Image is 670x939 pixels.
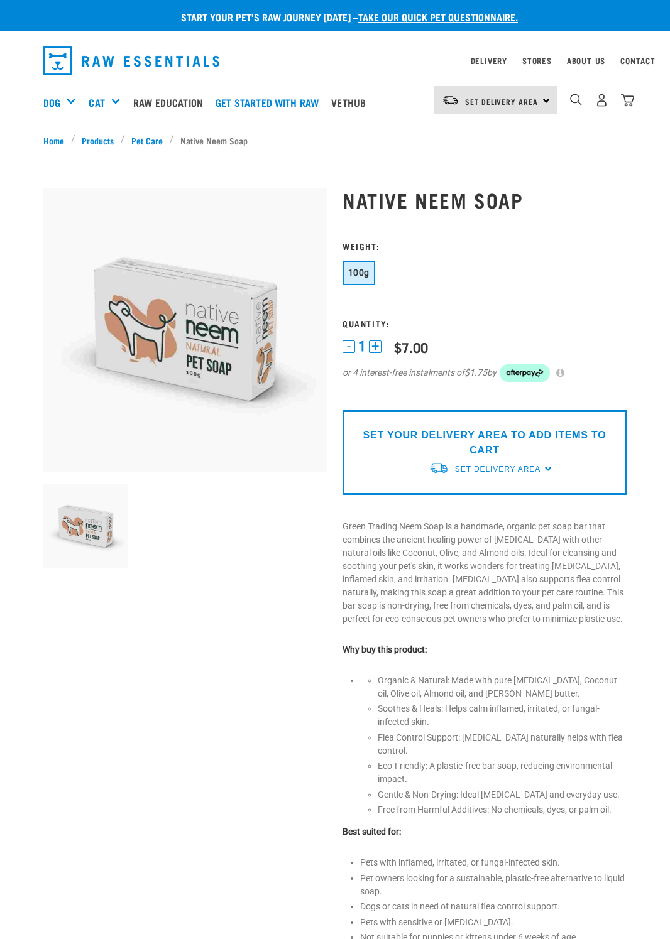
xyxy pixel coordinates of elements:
a: Vethub [328,77,375,128]
nav: breadcrumbs [43,134,627,147]
nav: dropdown navigation [33,41,637,80]
a: Get started with Raw [212,77,328,128]
a: Delivery [471,58,507,63]
a: take our quick pet questionnaire. [358,14,518,19]
li: Pets with inflamed, irritated, or fungal-infected skin. [360,856,627,869]
h3: Quantity: [343,318,627,328]
h3: Weight: [343,241,627,251]
span: Set Delivery Area [455,465,541,474]
span: $1.75 [464,366,487,379]
a: Dog [43,95,60,110]
li: Pet owners looking for a sustainable, plastic-free alternative to liquid soap. [360,872,627,898]
a: Products [75,134,121,147]
a: Raw Education [130,77,212,128]
li: Pets with sensitive or [MEDICAL_DATA]. [360,916,627,929]
li: Free from Harmful Additives: No chemicals, dyes, or palm oil. [378,803,627,817]
button: + [369,340,382,353]
img: home-icon@2x.png [621,94,634,107]
strong: Why buy this product: [343,644,427,654]
img: van-moving.png [442,95,459,106]
img: Raw Essentials Logo [43,46,219,75]
p: SET YOUR DELIVERY AREA TO ADD ITEMS TO CART [352,428,617,458]
a: About Us [567,58,605,63]
span: Set Delivery Area [465,99,538,104]
a: Cat [89,95,104,110]
li: Dogs or cats in need of natural flea control support. [360,900,627,913]
img: van-moving.png [429,462,449,475]
span: 1 [358,340,366,353]
li: Gentle & Non-Drying: Ideal [MEDICAL_DATA] and everyday use. [378,788,627,801]
li: Flea Control Support: [MEDICAL_DATA] naturally helps with flea control. [378,731,627,757]
li: Organic & Natural: Made with pure [MEDICAL_DATA], Coconut oil, Olive oil, Almond oil, and [PERSON... [378,674,627,700]
p: Green Trading Neem Soap is a handmade, organic pet soap bar that combines the ancient healing pow... [343,520,627,626]
li: Eco-Friendly: A plastic-free bar soap, reducing environmental impact. [378,759,627,786]
a: Contact [620,58,656,63]
a: Pet Care [125,134,170,147]
button: - [343,340,355,353]
span: 100g [348,268,370,278]
li: Soothes & Heals: Helps calm inflamed, irritated, or fungal-infected skin. [378,702,627,729]
h1: Native Neem Soap [343,188,627,211]
img: Afterpay [500,364,550,382]
a: Home [43,134,71,147]
img: Organic neem pet soap bar 100g green trading [43,484,128,569]
button: 100g [343,261,375,285]
img: Organic neem pet soap bar 100g green trading [43,188,327,472]
strong: Best suited for: [343,827,401,837]
a: Stores [522,58,552,63]
div: $7.00 [394,339,428,355]
img: user.png [595,94,608,107]
img: home-icon-1@2x.png [570,94,582,106]
div: or 4 interest-free instalments of by [343,364,627,382]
